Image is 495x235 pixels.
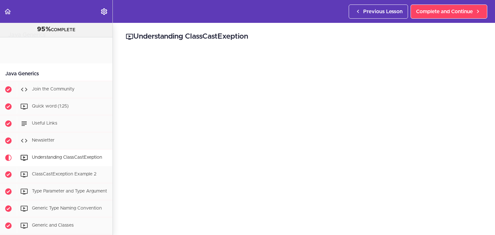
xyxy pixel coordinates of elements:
span: 95% [37,26,51,33]
a: Previous Lesson [349,5,408,19]
span: Previous Lesson [363,8,403,15]
svg: Settings Menu [100,8,108,15]
span: Understanding ClassCastExeption [32,155,102,160]
span: Complete and Continue [416,8,473,15]
span: Newsletter [32,138,54,143]
div: COMPLETE [8,25,104,34]
span: Quick word (1:25) [32,104,69,108]
svg: Back to course curriculum [4,8,12,15]
span: Join the Community [32,87,74,91]
span: Useful Links [32,121,57,126]
span: Generic Type Naming Convention [32,206,102,211]
a: Complete and Continue [411,5,487,19]
span: Type Parameter and Type Argument [32,189,107,193]
h2: Understanding ClassCastExeption [126,31,482,42]
span: Generic and Classes [32,223,74,228]
span: ClassCastException Example 2 [32,172,96,176]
